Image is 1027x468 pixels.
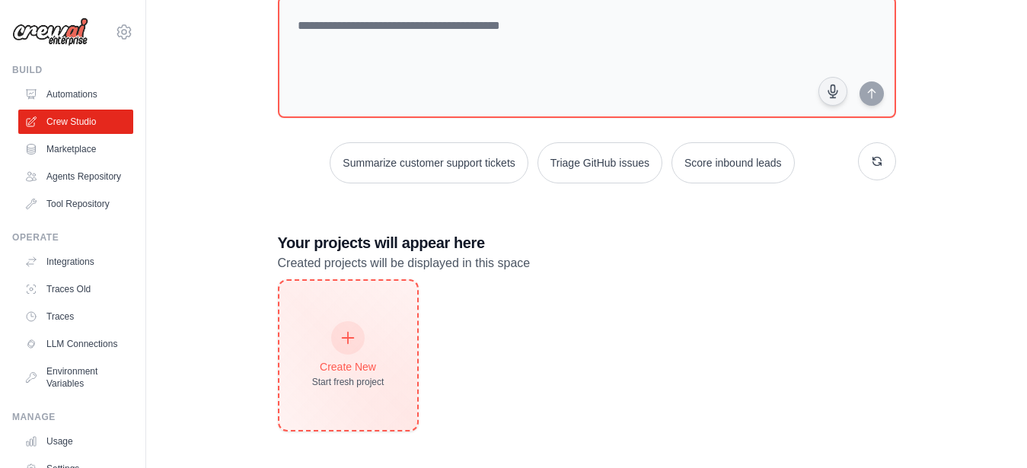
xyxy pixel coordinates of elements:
[312,376,384,388] div: Start fresh project
[951,395,1027,468] div: Widget de chat
[12,411,133,423] div: Manage
[18,250,133,274] a: Integrations
[951,395,1027,468] iframe: Chat Widget
[537,142,662,183] button: Triage GitHub issues
[278,253,896,273] p: Created projects will be displayed in this space
[18,82,133,107] a: Automations
[18,332,133,356] a: LLM Connections
[330,142,528,183] button: Summarize customer support tickets
[18,429,133,454] a: Usage
[18,192,133,216] a: Tool Repository
[18,359,133,396] a: Environment Variables
[671,142,795,183] button: Score inbound leads
[818,77,847,106] button: Click to speak your automation idea
[858,142,896,180] button: Get new suggestions
[12,18,88,46] img: Logo
[18,304,133,329] a: Traces
[312,359,384,374] div: Create New
[278,232,896,253] h3: Your projects will appear here
[18,277,133,301] a: Traces Old
[12,64,133,76] div: Build
[18,164,133,189] a: Agents Repository
[18,137,133,161] a: Marketplace
[18,110,133,134] a: Crew Studio
[12,231,133,244] div: Operate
